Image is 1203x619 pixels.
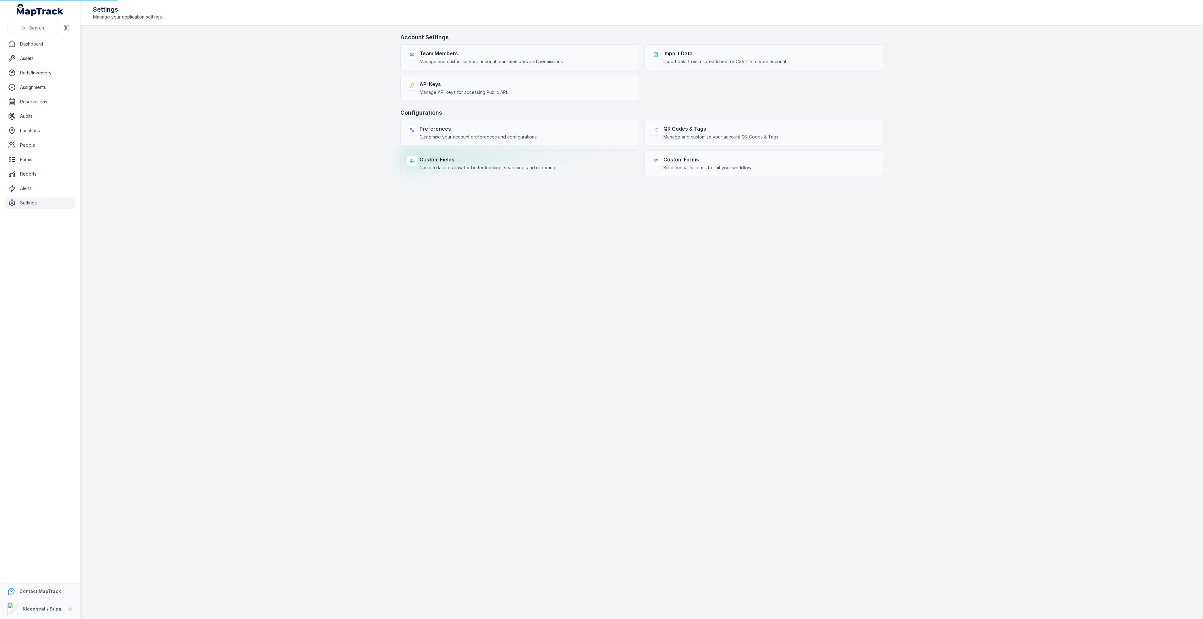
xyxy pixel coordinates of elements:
[420,80,508,88] strong: API Keys
[420,165,556,171] span: Custom data to allow for better tracking, searching, and reporting.
[400,33,883,42] h3: Account Settings
[5,197,75,209] a: Settings
[5,52,75,65] a: Assets
[5,81,75,94] a: Assignments
[420,134,538,140] span: Customise your account preferences and configurations.
[17,4,64,16] a: MapTrack
[5,168,75,180] a: Reports
[93,14,163,20] span: Manage your application settings.
[663,134,779,140] span: Manage and customise your account QR Codes & Tags.
[420,58,564,65] span: Manage and customise your account team members and permissions.
[420,156,556,163] strong: Custom Fields
[663,58,787,65] span: Import data from a spreadsheet or CSV file to your account.
[400,120,639,145] a: PreferencesCustomise your account preferences and configurations.
[5,110,75,122] a: Audits
[663,165,755,171] span: Build and tailor forms to suit your workflows.
[644,120,883,145] a: QR Codes & TagsManage and customise your account QR Codes & Tags.
[400,44,639,70] a: Team MembersManage and customise your account team members and permissions.
[663,125,779,133] strong: QR Codes & Tags
[5,139,75,151] a: People
[29,25,44,31] span: Search
[5,67,75,79] a: Parts/Inventory
[5,95,75,108] a: Reservations
[644,150,883,176] a: Custom FormsBuild and tailor forms to suit your workflows.
[663,156,755,163] strong: Custom Forms
[420,89,508,95] span: Manage API keys for accessing Public API.
[663,50,787,57] strong: Import Data
[420,125,538,133] strong: Preferences
[5,182,75,195] a: Alerts
[93,5,163,14] h2: Settings
[400,75,639,101] a: API KeysManage API keys for accessing Public API.
[420,50,564,57] strong: Team Members
[400,150,639,176] a: Custom FieldsCustom data to allow for better tracking, searching, and reporting.
[400,108,883,117] h3: Configurations
[5,153,75,166] a: Forms
[5,124,75,137] a: Locations
[23,606,69,611] strong: Kleenheat / Supagas
[8,22,58,34] button: Search
[644,44,883,70] a: Import DataImport data from a spreadsheet or CSV file to your account.
[19,589,61,594] strong: Contact MapTrack
[5,38,75,50] a: Dashboard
